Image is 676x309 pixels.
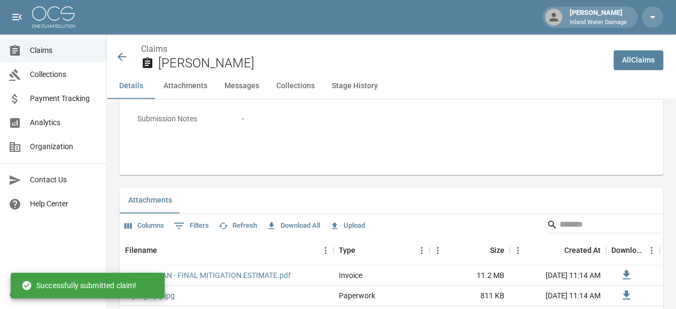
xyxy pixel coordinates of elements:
[565,7,631,27] div: [PERSON_NAME]
[133,109,229,129] p: Submission Notes
[125,270,291,281] a: WADE_DYLAN - FINAL MITIGATION ESTIMATE.pdf
[323,73,386,99] button: Stage History
[30,117,98,128] span: Analytics
[171,217,212,234] button: Show filters
[120,188,663,213] div: related-list tabs
[317,242,333,258] button: Menu
[242,113,244,125] div: -
[141,43,605,56] nav: breadcrumb
[547,216,661,235] div: Search
[30,174,98,186] span: Contact Us
[107,73,155,99] button: Details
[339,235,355,265] div: Type
[120,235,333,265] div: Filename
[30,141,98,152] span: Organization
[216,73,268,99] button: Messages
[510,285,606,306] div: [DATE] 11:14 AM
[611,235,643,265] div: Download
[564,235,601,265] div: Created At
[30,69,98,80] span: Collections
[125,235,157,265] div: Filename
[158,56,605,71] h2: [PERSON_NAME]
[32,6,75,28] img: ocs-logo-white-transparent.png
[430,242,446,258] button: Menu
[643,242,659,258] button: Menu
[430,285,510,306] div: 811 KB
[268,73,323,99] button: Collections
[510,235,606,265] div: Created At
[264,218,323,234] button: Download All
[30,45,98,56] span: Claims
[141,44,167,54] a: Claims
[6,6,28,28] button: open drawer
[510,265,606,285] div: [DATE] 11:14 AM
[216,218,260,234] button: Refresh
[414,242,430,258] button: Menu
[613,50,663,70] a: AllClaims
[122,218,167,234] button: Select columns
[430,265,510,285] div: 11.2 MB
[510,242,526,258] button: Menu
[339,290,375,301] div: Paperwork
[606,235,659,265] div: Download
[490,235,504,265] div: Size
[570,18,627,27] p: Inland Water Damage
[107,73,676,99] div: anchor tabs
[21,276,136,295] div: Successfully submitted claim!
[430,235,510,265] div: Size
[30,198,98,210] span: Help Center
[333,235,430,265] div: Type
[155,73,216,99] button: Attachments
[327,218,368,234] button: Upload
[120,188,181,213] button: Attachments
[30,93,98,104] span: Payment Tracking
[339,270,362,281] div: Invoice
[10,289,97,300] div: © 2025 One Claim Solution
